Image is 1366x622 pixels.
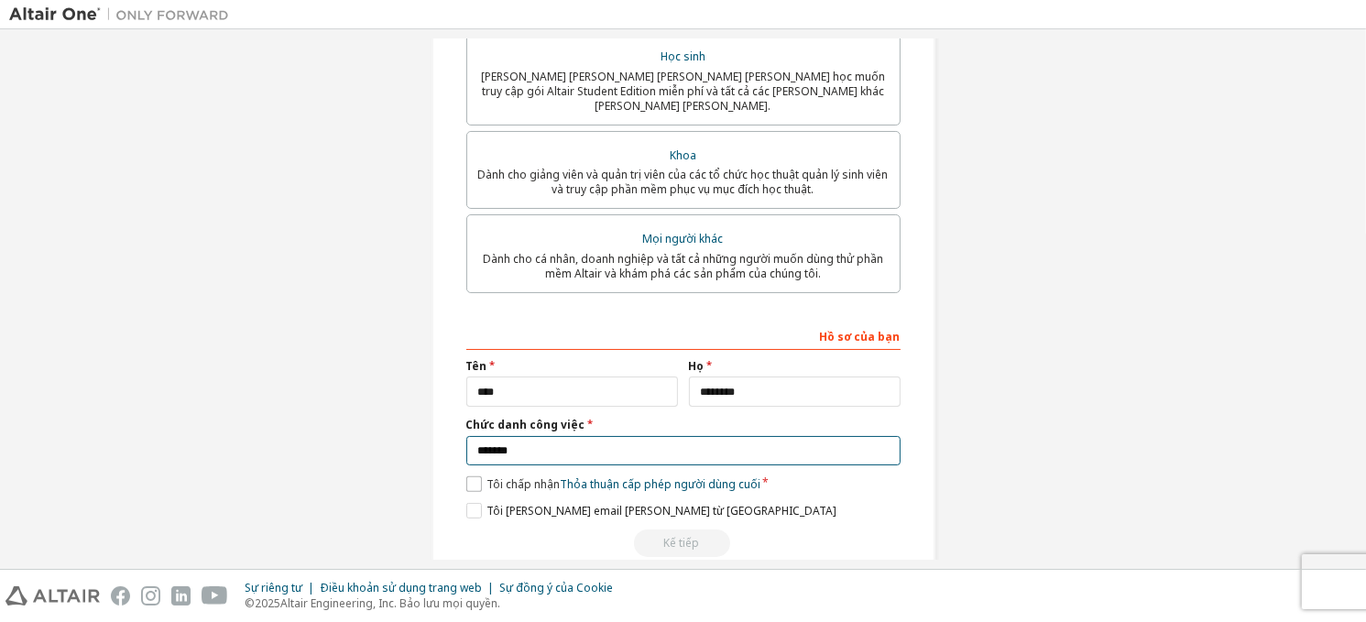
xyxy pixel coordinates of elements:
font: Dành cho giảng viên và quản trị viên của các tổ chức học thuật quản lý sinh viên và truy cập phần... [478,167,889,197]
font: Hồ sơ của bạn [820,329,901,344]
img: Altair One [9,5,238,24]
font: Sự đồng ý của Cookie [499,580,613,595]
img: altair_logo.svg [5,586,100,606]
font: Tên [466,358,487,374]
font: [PERSON_NAME] [PERSON_NAME] [PERSON_NAME] [PERSON_NAME] học muốn truy cập gói Altair Student Edit... [481,69,885,114]
font: Altair Engineering, Inc. Bảo lưu mọi quyền. [280,595,500,611]
img: instagram.svg [141,586,160,606]
font: Mọi người khác [643,231,724,246]
font: Điều khoản sử dụng trang web [320,580,482,595]
div: Read and acccept EULA to continue [466,529,901,557]
font: © [245,595,255,611]
img: youtube.svg [202,586,228,606]
font: Họ [689,358,705,374]
font: Sự riêng tư [245,580,302,595]
font: 2025 [255,595,280,611]
font: Tôi [PERSON_NAME] email [PERSON_NAME] từ [GEOGRAPHIC_DATA] [486,503,836,518]
font: Tôi chấp nhận [486,476,560,492]
font: Thỏa thuận cấp phép người dùng cuối [560,476,760,492]
img: facebook.svg [111,586,130,606]
font: Chức danh công việc [466,417,585,432]
img: linkedin.svg [171,586,191,606]
font: Dành cho cá nhân, doanh nghiệp và tất cả những người muốn dùng thử phần mềm Altair và khám phá cá... [483,251,883,281]
font: Học sinh [661,49,705,64]
font: Khoa [670,147,696,163]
